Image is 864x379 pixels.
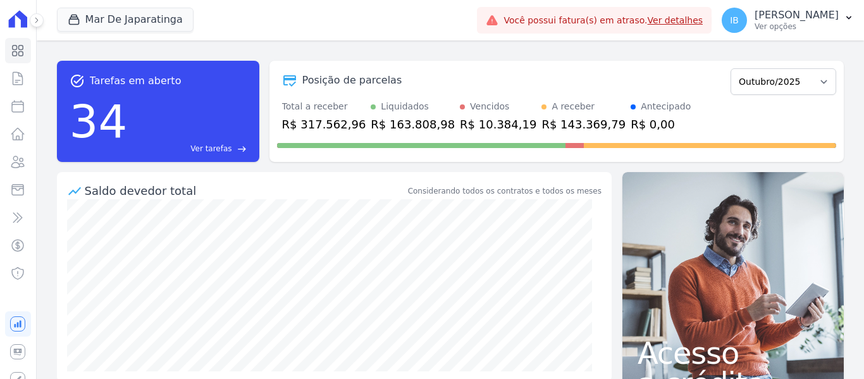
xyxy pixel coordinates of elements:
[371,116,455,133] div: R$ 163.808,98
[282,100,366,113] div: Total a receber
[70,73,85,89] span: task_alt
[755,9,839,22] p: [PERSON_NAME]
[90,73,182,89] span: Tarefas em aberto
[381,100,429,113] div: Liquidados
[282,116,366,133] div: R$ 317.562,96
[641,100,691,113] div: Antecipado
[460,116,536,133] div: R$ 10.384,19
[57,8,194,32] button: Mar De Japaratinga
[470,100,509,113] div: Vencidos
[503,14,703,27] span: Você possui fatura(s) em atraso.
[541,116,626,133] div: R$ 143.369,79
[85,182,405,199] div: Saldo devedor total
[70,89,128,154] div: 34
[638,338,829,368] span: Acesso
[648,15,703,25] a: Ver detalhes
[712,3,864,38] button: IB [PERSON_NAME] Ver opções
[755,22,839,32] p: Ver opções
[552,100,595,113] div: A receber
[730,16,739,25] span: IB
[132,143,246,154] a: Ver tarefas east
[237,144,247,154] span: east
[302,73,402,88] div: Posição de parcelas
[631,116,691,133] div: R$ 0,00
[190,143,231,154] span: Ver tarefas
[408,185,602,197] div: Considerando todos os contratos e todos os meses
